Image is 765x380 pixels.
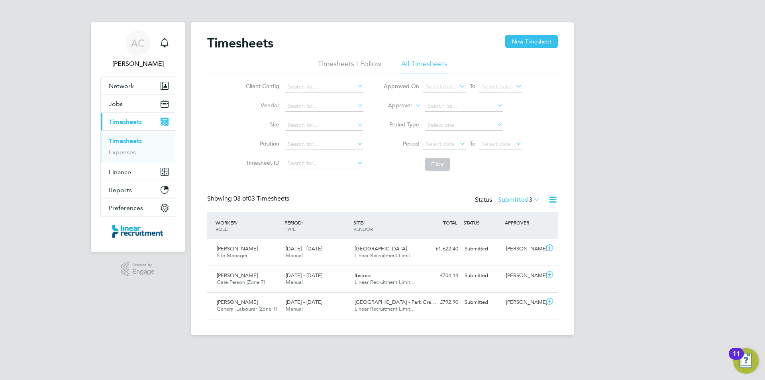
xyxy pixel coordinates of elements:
[233,195,289,203] span: 03 Timesheets
[353,226,373,232] span: VENDOR
[109,82,134,90] span: Network
[383,140,419,147] label: Period
[482,83,511,90] span: Select date
[217,279,265,285] span: Gate Person (Zone 7)
[467,138,478,149] span: To
[286,299,322,305] span: [DATE] - [DATE]
[233,195,248,203] span: 03 of
[285,120,363,131] input: Search for...
[101,181,175,199] button: Reports
[420,269,461,282] div: £704.14
[425,120,503,131] input: Select one
[112,225,163,238] img: linearrecruitment-logo-retina.png
[503,296,544,309] div: [PERSON_NAME]
[302,219,303,226] span: /
[503,242,544,256] div: [PERSON_NAME]
[285,100,363,112] input: Search for...
[461,296,503,309] div: Submitted
[282,215,351,236] div: PERIOD
[217,245,258,252] span: [PERSON_NAME]
[243,83,279,90] label: Client Config
[503,215,544,230] div: APPROVER
[467,81,478,91] span: To
[285,139,363,150] input: Search for...
[425,100,503,112] input: Search for...
[243,140,279,147] label: Position
[217,272,258,279] span: [PERSON_NAME]
[284,226,296,232] span: TYPE
[109,148,136,156] a: Expenses
[109,137,142,145] a: Timesheets
[355,252,415,259] span: Linear Recruitment Limit…
[401,59,447,73] li: All Timesheets
[383,121,419,128] label: Period Type
[355,305,415,312] span: Linear Recruitment Limit…
[355,272,371,279] span: Ibstock
[498,196,540,204] label: Submitted
[243,102,279,109] label: Vendor
[109,168,131,176] span: Finance
[355,245,407,252] span: [GEOGRAPHIC_DATA]
[243,159,279,166] label: Timesheet ID
[426,140,455,148] span: Select date
[286,245,322,252] span: [DATE] - [DATE]
[383,83,419,90] label: Approved On
[420,296,461,309] div: £792.90
[100,59,175,69] span: Anneliese Clifton
[132,268,155,275] span: Engage
[355,299,436,305] span: [GEOGRAPHIC_DATA] - Park Gra…
[243,121,279,128] label: Site
[355,279,415,285] span: Linear Recruitment Limit…
[121,262,155,277] a: Powered byEngage
[109,118,142,126] span: Timesheets
[285,81,363,93] input: Search for...
[236,219,237,226] span: /
[461,269,503,282] div: Submitted
[91,22,185,252] nav: Main navigation
[101,95,175,112] button: Jobs
[217,299,258,305] span: [PERSON_NAME]
[425,158,450,171] button: Filter
[109,100,123,108] span: Jobs
[217,305,277,312] span: General Labourer (Zone 1)
[100,30,175,69] a: AC[PERSON_NAME]
[318,59,381,73] li: Timesheets I Follow
[207,195,291,203] div: Showing
[286,272,322,279] span: [DATE] - [DATE]
[461,215,503,230] div: STATUS
[131,38,145,48] span: AC
[109,186,132,194] span: Reports
[363,219,365,226] span: /
[286,252,303,259] span: Manual
[132,262,155,268] span: Powered by
[733,354,740,364] div: 11
[733,348,759,374] button: Open Resource Center, 11 new notifications
[100,225,175,238] a: Go to home page
[109,204,143,212] span: Preferences
[461,242,503,256] div: Submitted
[285,158,363,169] input: Search for...
[475,195,542,206] div: Status
[377,102,412,110] label: Approver
[505,35,558,48] button: New Timesheet
[214,215,282,236] div: WORKER
[101,113,175,130] button: Timesheets
[529,196,532,204] span: 3
[101,130,175,163] div: Timesheets
[286,279,303,285] span: Manual
[217,252,247,259] span: Site Manager
[101,163,175,181] button: Finance
[286,305,303,312] span: Manual
[351,215,420,236] div: SITE
[426,83,455,90] span: Select date
[482,140,511,148] span: Select date
[503,269,544,282] div: [PERSON_NAME]
[443,219,457,226] span: TOTAL
[207,35,273,51] h2: Timesheets
[101,199,175,217] button: Preferences
[101,77,175,95] button: Network
[420,242,461,256] div: £1,622.40
[216,226,228,232] span: ROLE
